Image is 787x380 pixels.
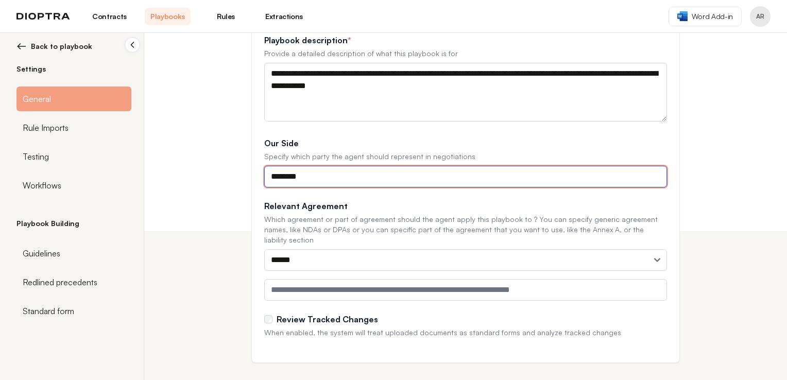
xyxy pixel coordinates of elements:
span: Rule Imports [23,122,69,134]
button: Collapse sidebar [125,37,140,53]
button: Back to playbook [16,41,131,51]
h2: Playbook Building [16,218,131,229]
h2: Settings [16,64,131,74]
a: Word Add-in [669,7,742,26]
img: logo [16,13,70,20]
img: left arrow [16,41,27,51]
a: Extractions [261,8,307,25]
span: Testing [23,150,49,163]
span: General [23,93,51,105]
span: Standard form [23,305,74,317]
p: Specify which party the agent should represent in negotiations [264,151,667,162]
a: Rules [203,8,249,25]
label: Our Side [264,137,667,149]
button: Profile menu [750,6,771,27]
label: Playbook description [264,34,667,46]
span: Back to playbook [31,41,92,51]
p: Which agreement or part of agreement should the agent apply this playbook to ? You can specify ge... [264,214,667,245]
p: Provide a detailed description of what this playbook is for [264,48,667,59]
span: Guidelines [23,247,60,260]
label: Relevant Agreement [264,200,667,212]
span: Word Add-in [692,11,733,22]
p: When enabled, the system will treat uploaded documents as standard forms and analyze tracked changes [264,327,667,338]
a: Contracts [87,8,132,25]
img: word [677,11,688,21]
label: Review Tracked Changes [277,313,378,325]
span: Redlined precedents [23,276,97,288]
a: Playbooks [145,8,191,25]
span: Workflows [23,179,61,192]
